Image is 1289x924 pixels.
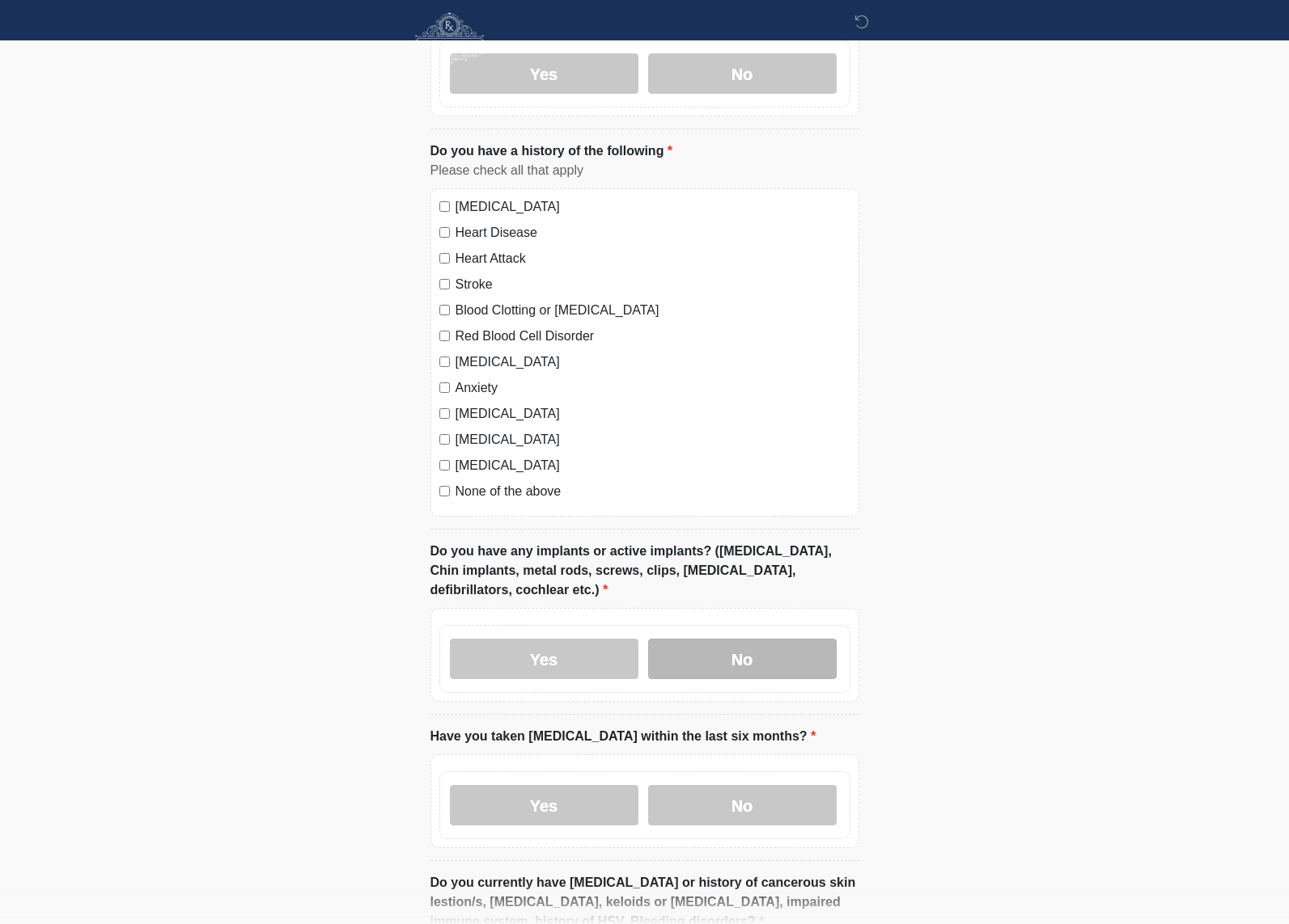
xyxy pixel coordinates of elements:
[456,197,850,217] label: [MEDICAL_DATA]
[439,331,450,341] input: Red Blood Cell Disorder
[450,785,638,825] label: Yes
[456,327,850,346] label: Red Blood Cell Disorder
[456,430,850,449] label: [MEDICAL_DATA]
[456,378,850,398] label: Anxiety
[439,460,450,470] input: [MEDICAL_DATA]
[439,408,450,419] input: [MEDICAL_DATA]
[439,357,450,367] input: [MEDICAL_DATA]
[450,639,638,679] label: Yes
[439,279,450,289] input: Stroke
[456,404,850,424] label: [MEDICAL_DATA]
[456,352,850,372] label: [MEDICAL_DATA]
[456,249,850,268] label: Heart Attack
[456,275,850,294] label: Stroke
[439,253,450,264] input: Heart Attack
[439,201,450,212] input: [MEDICAL_DATA]
[456,456,850,475] label: [MEDICAL_DATA]
[648,785,837,825] label: No
[430,727,816,746] label: Have you taken [MEDICAL_DATA] within the last six months?
[456,223,850,243] label: Heart Disease
[414,12,485,65] img: Fresh Faces Rx Logo
[430,141,673,161] label: Do you have a history of the following
[456,482,850,501] label: None of the above
[430,542,859,600] label: Do you have any implants or active implants? ([MEDICAL_DATA], Chin implants, metal rods, screws, ...
[439,382,450,393] input: Anxiety
[456,301,850,320] label: Blood Clotting or [MEDICAL_DATA]
[430,161,859,180] div: Please check all that apply
[439,305,450,315] input: Blood Clotting or [MEDICAL_DATA]
[439,486,450,496] input: None of the above
[648,639,837,679] label: No
[439,434,450,445] input: [MEDICAL_DATA]
[439,227,450,238] input: Heart Disease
